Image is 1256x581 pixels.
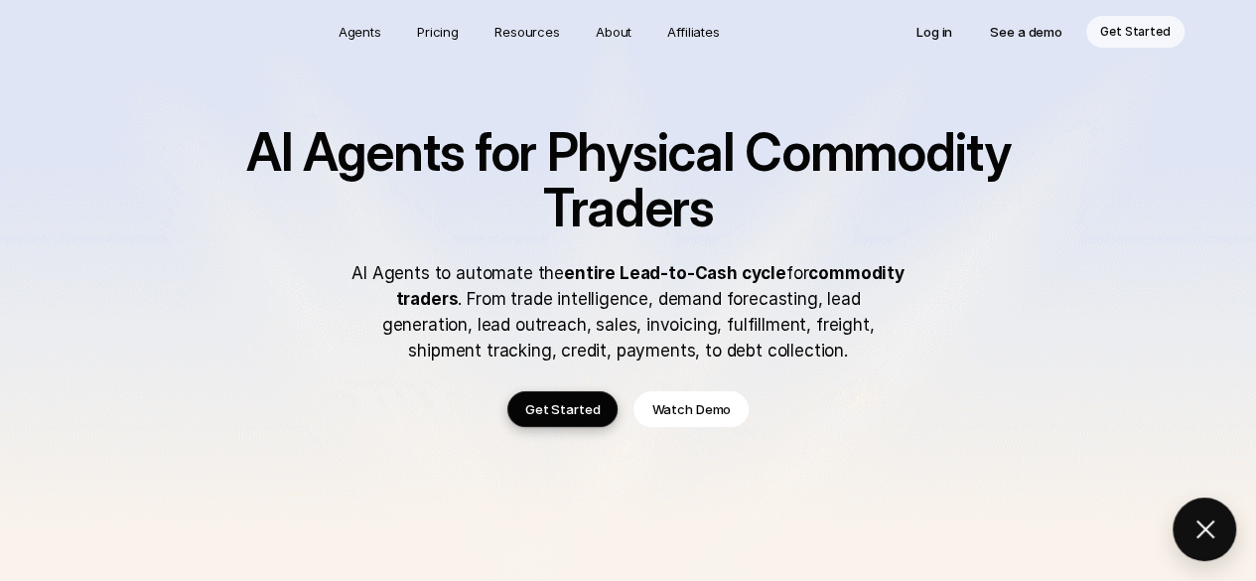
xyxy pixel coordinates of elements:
p: Log in [916,22,952,42]
p: Resources [494,22,560,42]
p: Pricing [417,22,459,42]
h1: AI Agents for Physical Commodity Traders [192,125,1065,236]
p: About [596,22,631,42]
a: See a demo [976,16,1076,48]
a: About [584,16,643,48]
a: Pricing [405,16,471,48]
a: Resources [483,16,572,48]
p: Watch Demo [651,399,731,419]
p: Get Started [525,399,601,419]
a: Log in [903,16,966,48]
p: Agents [339,22,381,42]
a: Affiliates [655,16,732,48]
p: Get Started [1100,22,1171,42]
a: Get Started [1086,16,1185,48]
strong: entire Lead-to-Cash cycle [564,263,786,283]
p: AI Agents to automate the for . From trade intelligence, demand forecasting, lead generation, lea... [350,260,907,363]
a: Get Started [507,391,619,427]
a: Watch Demo [633,391,749,427]
p: See a demo [990,22,1062,42]
a: Agents [327,16,393,48]
p: Affiliates [667,22,720,42]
